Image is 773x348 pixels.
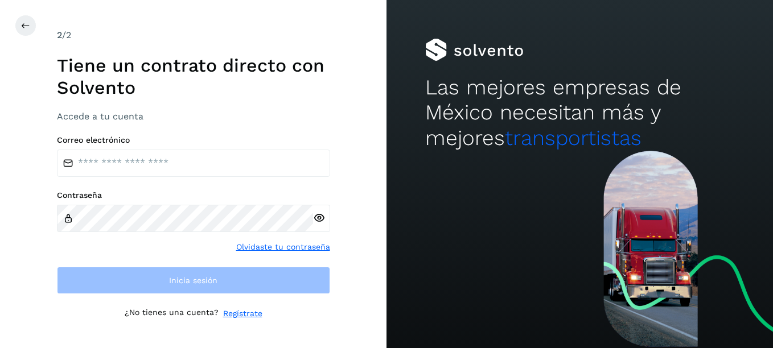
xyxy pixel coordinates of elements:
h3: Accede a tu cuenta [57,111,330,122]
h2: Las mejores empresas de México necesitan más y mejores [425,75,734,151]
a: Regístrate [223,308,262,320]
label: Contraseña [57,190,330,200]
span: Inicia sesión [169,276,217,284]
a: Olvidaste tu contraseña [236,241,330,253]
button: Inicia sesión [57,267,330,294]
h1: Tiene un contrato directo con Solvento [57,55,330,98]
span: transportistas [505,126,642,150]
label: Correo electrónico [57,135,330,145]
p: ¿No tienes una cuenta? [125,308,219,320]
